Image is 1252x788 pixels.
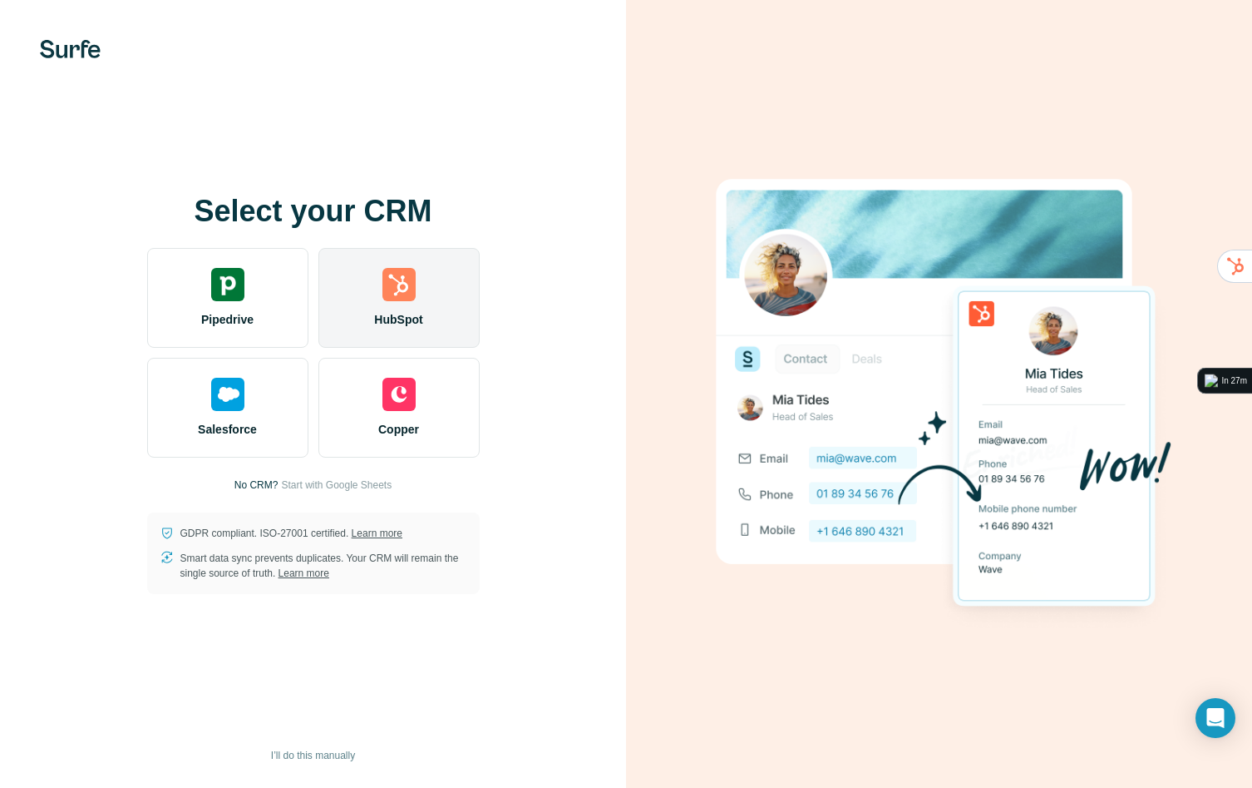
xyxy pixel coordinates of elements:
div: Open Intercom Messenger [1195,698,1235,738]
span: Copper [378,421,419,438]
p: Smart data sync prevents duplicates. Your CRM will remain the single source of truth. [180,551,466,581]
p: GDPR compliant. ISO-27001 certified. [180,526,402,541]
div: In 27m [1221,374,1247,388]
img: HUBSPOT image [707,153,1172,636]
img: Surfe's logo [40,40,101,58]
h1: Select your CRM [147,195,480,228]
span: I’ll do this manually [271,748,355,763]
img: hubspot's logo [382,268,416,301]
span: Salesforce [198,421,257,438]
button: Start with Google Sheets [281,478,392,493]
a: Learn more [278,567,329,579]
img: salesforce's logo [211,378,244,411]
button: I’ll do this manually [259,743,367,768]
img: copper's logo [382,378,416,411]
p: No CRM? [234,478,278,493]
img: logo [1205,374,1218,388]
span: HubSpot [374,311,422,328]
img: pipedrive's logo [211,268,244,301]
span: Pipedrive [201,311,254,328]
a: Learn more [352,528,402,539]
